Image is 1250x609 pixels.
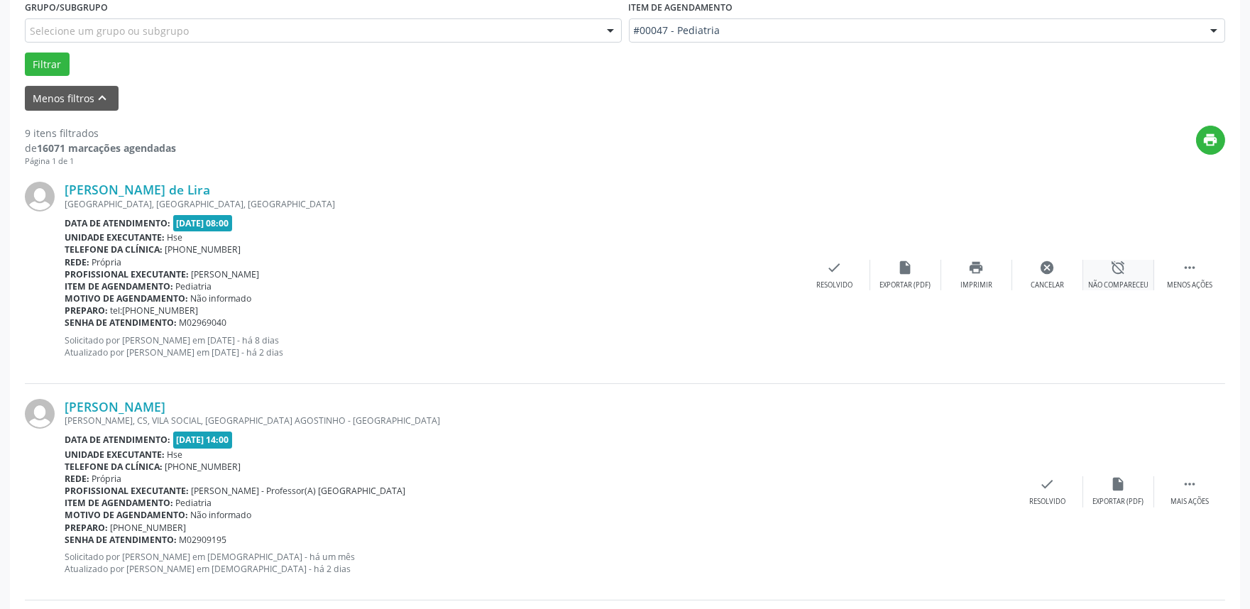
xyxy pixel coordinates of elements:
[111,304,199,317] span: tel:[PHONE_NUMBER]
[1111,260,1126,275] i: alarm_off
[111,522,187,534] span: [PHONE_NUMBER]
[65,473,89,485] b: Rede:
[192,485,406,497] span: [PERSON_NAME] - Professor(A) [GEOGRAPHIC_DATA]
[65,217,170,229] b: Data de atendimento:
[180,317,227,329] span: M02969040
[25,86,119,111] button: Menos filtroskeyboard_arrow_up
[65,534,177,546] b: Senha de atendimento:
[1088,280,1148,290] div: Não compareceu
[65,317,177,329] b: Senha de atendimento:
[191,292,252,304] span: Não informado
[969,260,985,275] i: print
[37,141,176,155] strong: 16071 marcações agendadas
[1196,126,1225,155] button: print
[65,256,89,268] b: Rede:
[65,434,170,446] b: Data de atendimento:
[192,268,260,280] span: [PERSON_NAME]
[65,268,189,280] b: Profissional executante:
[1182,476,1197,492] i: 
[92,256,122,268] span: Própria
[25,141,176,155] div: de
[25,182,55,212] img: img
[65,497,173,509] b: Item de agendamento:
[898,260,914,275] i: insert_drive_file
[1170,497,1209,507] div: Mais ações
[1093,497,1144,507] div: Exportar (PDF)
[65,399,165,415] a: [PERSON_NAME]
[65,551,1012,575] p: Solicitado por [PERSON_NAME] em [DEMOGRAPHIC_DATA] - há um mês Atualizado por [PERSON_NAME] em [D...
[65,485,189,497] b: Profissional executante:
[65,292,188,304] b: Motivo de agendamento:
[65,182,210,197] a: [PERSON_NAME] de Lira
[816,280,852,290] div: Resolvido
[25,126,176,141] div: 9 itens filtrados
[880,280,931,290] div: Exportar (PDF)
[65,415,1012,427] div: [PERSON_NAME], CS, VILA SOCIAL, [GEOGRAPHIC_DATA] AGOSTINHO - [GEOGRAPHIC_DATA]
[65,198,799,210] div: [GEOGRAPHIC_DATA], [GEOGRAPHIC_DATA], [GEOGRAPHIC_DATA]
[634,23,1197,38] span: #00047 - Pediatria
[1029,497,1065,507] div: Resolvido
[30,23,189,38] span: Selecione um grupo ou subgrupo
[65,522,108,534] b: Preparo:
[65,461,163,473] b: Telefone da clínica:
[173,215,233,231] span: [DATE] 08:00
[65,304,108,317] b: Preparo:
[1111,476,1126,492] i: insert_drive_file
[1040,476,1056,492] i: check
[65,334,799,358] p: Solicitado por [PERSON_NAME] em [DATE] - há 8 dias Atualizado por [PERSON_NAME] em [DATE] - há 2 ...
[168,231,183,243] span: Hse
[1031,280,1064,290] div: Cancelar
[65,449,165,461] b: Unidade executante:
[65,243,163,256] b: Telefone da clínica:
[173,432,233,448] span: [DATE] 14:00
[180,534,227,546] span: M02909195
[65,509,188,521] b: Motivo de agendamento:
[165,461,241,473] span: [PHONE_NUMBER]
[1167,280,1212,290] div: Menos ações
[25,53,70,77] button: Filtrar
[827,260,843,275] i: check
[176,497,212,509] span: Pediatria
[176,280,212,292] span: Pediatria
[191,509,252,521] span: Não informado
[1182,260,1197,275] i: 
[95,90,111,106] i: keyboard_arrow_up
[1040,260,1056,275] i: cancel
[960,280,992,290] div: Imprimir
[25,155,176,168] div: Página 1 de 1
[92,473,122,485] span: Própria
[1203,132,1219,148] i: print
[65,280,173,292] b: Item de agendamento:
[25,399,55,429] img: img
[168,449,183,461] span: Hse
[165,243,241,256] span: [PHONE_NUMBER]
[65,231,165,243] b: Unidade executante:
